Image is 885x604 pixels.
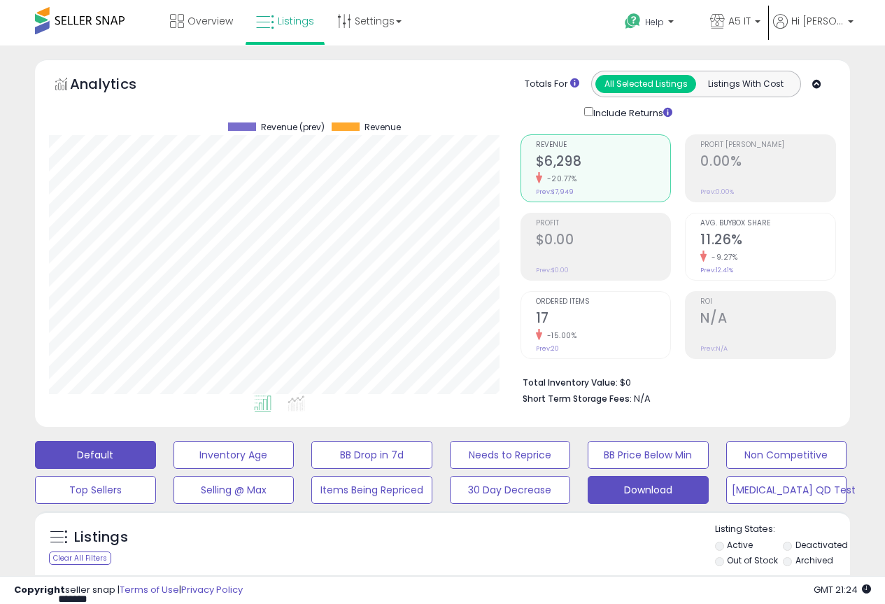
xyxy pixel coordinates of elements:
[536,266,569,274] small: Prev: $0.00
[624,13,642,30] i: Get Help
[311,441,432,469] button: BB Drop in 7d
[278,14,314,28] span: Listings
[14,583,65,596] strong: Copyright
[700,310,835,329] h2: N/A
[588,476,709,504] button: Download
[70,74,164,97] h5: Analytics
[311,476,432,504] button: Items Being Repriced
[525,78,579,91] div: Totals For
[523,377,618,388] b: Total Inventory Value:
[174,441,295,469] button: Inventory Age
[536,141,671,149] span: Revenue
[450,441,571,469] button: Needs to Reprice
[773,14,854,45] a: Hi [PERSON_NAME]
[700,153,835,172] h2: 0.00%
[700,344,728,353] small: Prev: N/A
[536,153,671,172] h2: $6,298
[35,441,156,469] button: Default
[450,476,571,504] button: 30 Day Decrease
[588,441,709,469] button: BB Price Below Min
[181,583,243,596] a: Privacy Policy
[726,441,847,469] button: Non Competitive
[364,122,401,132] span: Revenue
[726,476,847,504] button: [MEDICAL_DATA] QD Test
[536,344,559,353] small: Prev: 20
[700,220,835,227] span: Avg. Buybox Share
[574,104,689,120] div: Include Returns
[261,122,325,132] span: Revenue (prev)
[595,75,696,93] button: All Selected Listings
[645,16,664,28] span: Help
[536,310,671,329] h2: 17
[700,188,734,196] small: Prev: 0.00%
[49,552,111,565] div: Clear All Filters
[634,392,651,405] span: N/A
[536,220,671,227] span: Profit
[536,298,671,306] span: Ordered Items
[727,539,753,551] label: Active
[120,583,179,596] a: Terms of Use
[536,188,574,196] small: Prev: $7,949
[700,266,733,274] small: Prev: 12.41%
[707,252,737,262] small: -9.27%
[700,232,835,251] h2: 11.26%
[523,393,632,405] b: Short Term Storage Fees:
[727,554,778,566] label: Out of Stock
[614,2,698,45] a: Help
[795,539,848,551] label: Deactivated
[536,232,671,251] h2: $0.00
[700,298,835,306] span: ROI
[700,141,835,149] span: Profit [PERSON_NAME]
[542,330,577,341] small: -15.00%
[542,174,577,184] small: -20.77%
[35,476,156,504] button: Top Sellers
[728,14,751,28] span: A5 IT
[791,14,844,28] span: Hi [PERSON_NAME]
[74,528,128,547] h5: Listings
[715,523,850,536] p: Listing States:
[814,583,871,596] span: 2025-08-11 21:24 GMT
[523,373,826,390] li: $0
[14,584,243,597] div: seller snap | |
[187,14,233,28] span: Overview
[695,75,796,93] button: Listings With Cost
[795,554,833,566] label: Archived
[174,476,295,504] button: Selling @ Max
